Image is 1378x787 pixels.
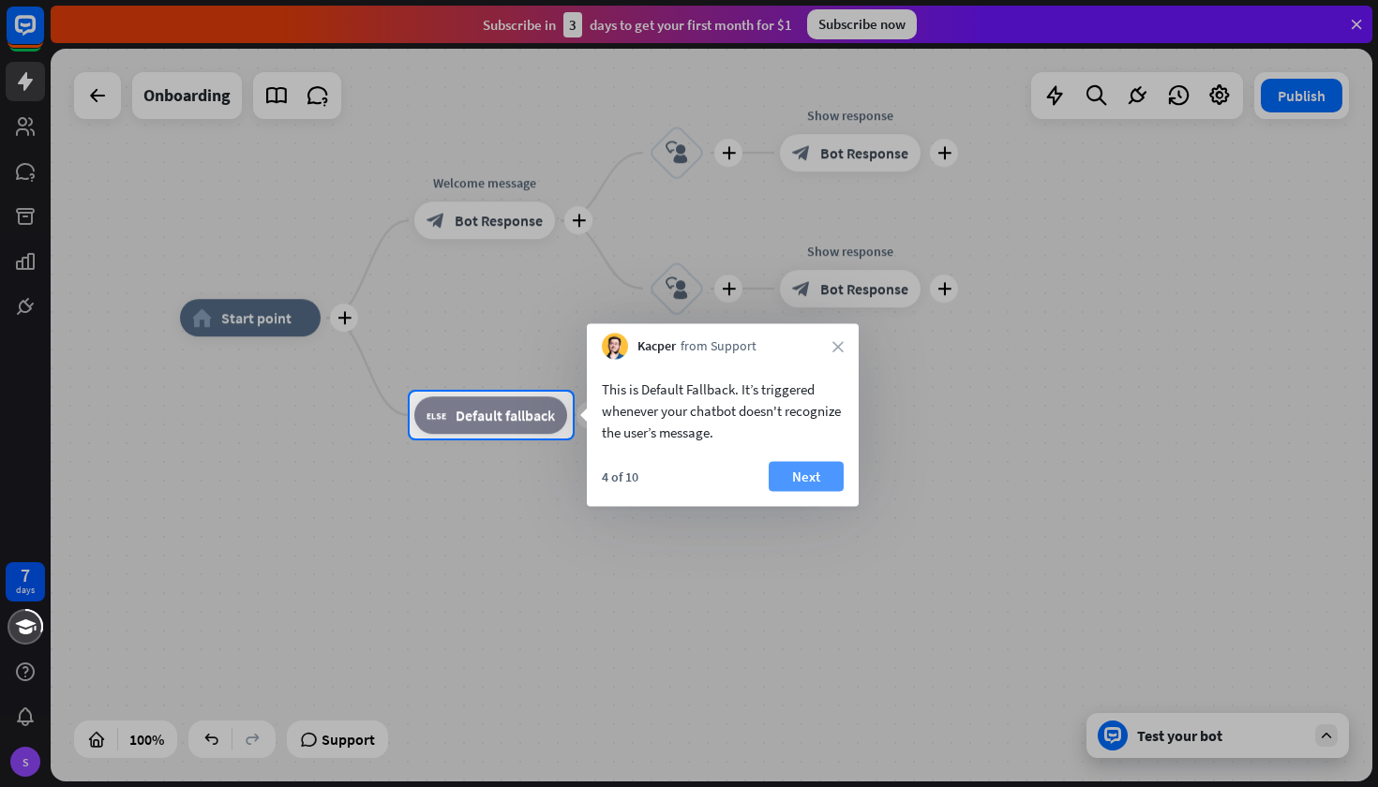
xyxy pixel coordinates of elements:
[602,468,638,485] div: 4 of 10
[602,379,844,443] div: This is Default Fallback. It’s triggered whenever your chatbot doesn't recognize the user’s message.
[456,406,555,424] span: Default fallback
[832,341,844,352] i: close
[681,337,756,356] span: from Support
[769,462,844,492] button: Next
[15,7,71,64] button: Open LiveChat chat widget
[427,406,446,424] i: block_fallback
[637,337,676,356] span: Kacper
